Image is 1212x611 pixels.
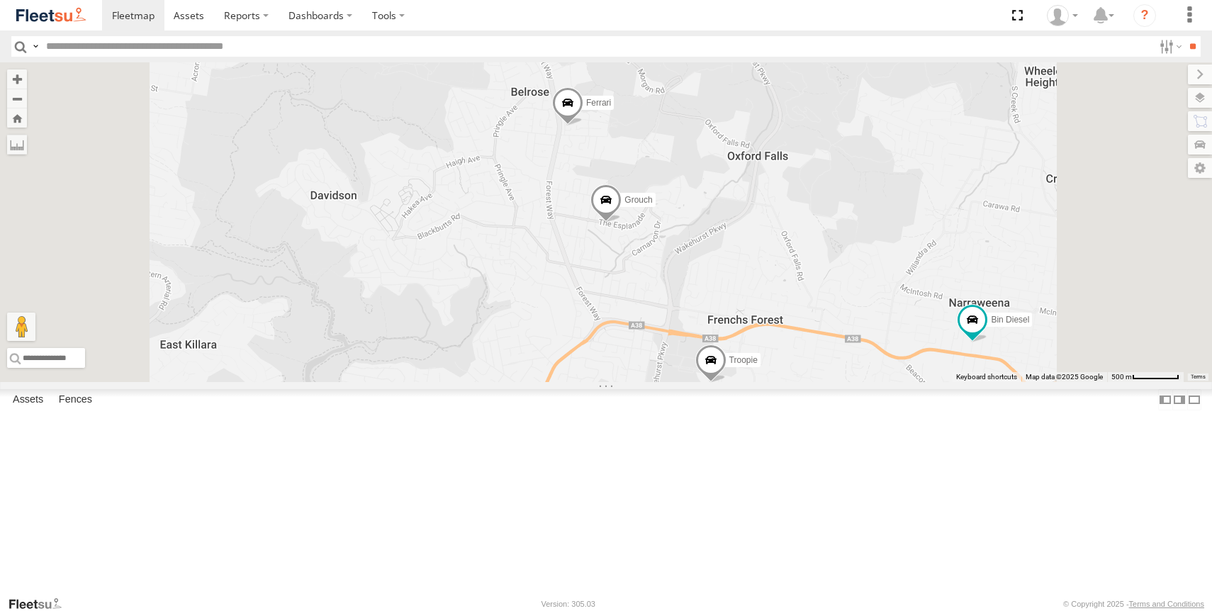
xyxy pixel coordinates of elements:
[1129,600,1204,608] a: Terms and Conditions
[1172,389,1186,410] label: Dock Summary Table to the Right
[729,355,758,365] span: Troopie
[1063,600,1204,608] div: © Copyright 2025 -
[1026,373,1103,381] span: Map data ©2025 Google
[6,390,50,410] label: Assets
[956,372,1017,382] button: Keyboard shortcuts
[542,600,595,608] div: Version: 305.03
[8,597,73,611] a: Visit our Website
[7,135,27,155] label: Measure
[7,69,27,89] button: Zoom in
[586,98,611,108] span: Ferrari
[7,89,27,108] button: Zoom out
[1107,372,1184,382] button: Map scale: 500 m per 63 pixels
[52,390,99,410] label: Fences
[1111,373,1132,381] span: 500 m
[7,313,35,341] button: Drag Pegman onto the map to open Street View
[1042,5,1083,26] div: Katy Horvath
[991,314,1029,324] span: Bin Diesel
[30,36,41,57] label: Search Query
[624,195,652,205] span: Grouch
[14,6,88,25] img: fleetsu-logo-horizontal.svg
[1191,374,1206,380] a: Terms
[7,108,27,128] button: Zoom Home
[1158,389,1172,410] label: Dock Summary Table to the Left
[1133,4,1156,27] i: ?
[1187,389,1201,410] label: Hide Summary Table
[1154,36,1184,57] label: Search Filter Options
[1188,158,1212,178] label: Map Settings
